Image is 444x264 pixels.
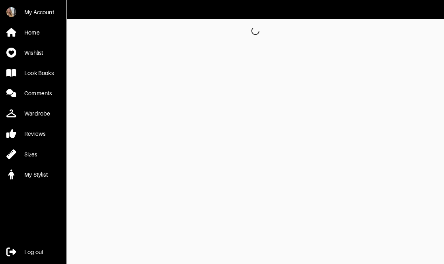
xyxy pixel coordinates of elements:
div: My Stylist [24,171,48,179]
div: Log out [24,248,43,256]
div: Comments [24,89,52,97]
div: Home [24,29,40,37]
div: Sizes [24,150,37,158]
div: Reviews [24,130,45,138]
img: xWemDYNAqtuhRT7mQ8QZfc8g [6,7,16,17]
div: My Account [24,8,54,16]
div: Wardrobe [24,110,50,118]
div: Look Books [24,69,54,77]
div: Wishlist [24,49,43,57]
